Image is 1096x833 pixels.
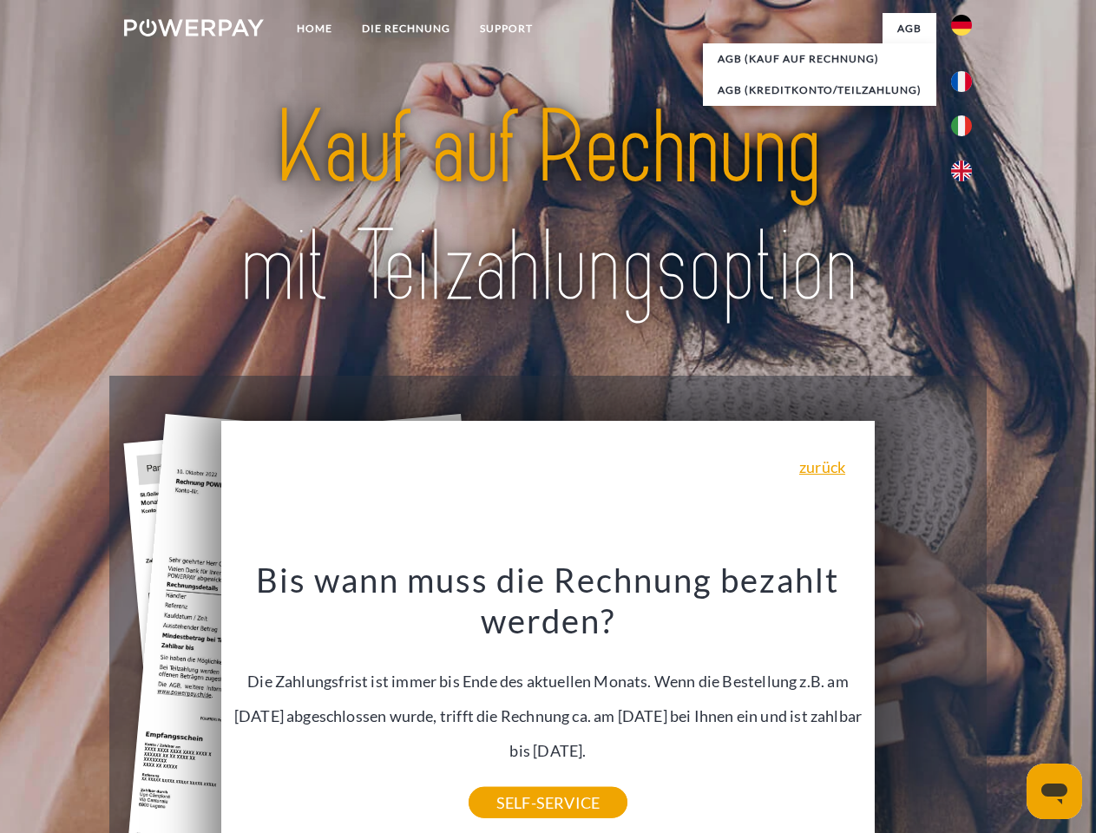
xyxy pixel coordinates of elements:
[166,83,930,332] img: title-powerpay_de.svg
[1027,764,1082,819] iframe: Schaltfläche zum Öffnen des Messaging-Fensters
[951,15,972,36] img: de
[124,19,264,36] img: logo-powerpay-white.svg
[951,71,972,92] img: fr
[347,13,465,44] a: DIE RECHNUNG
[951,161,972,181] img: en
[232,559,865,642] h3: Bis wann muss die Rechnung bezahlt werden?
[232,559,865,803] div: Die Zahlungsfrist ist immer bis Ende des aktuellen Monats. Wenn die Bestellung z.B. am [DATE] abg...
[883,13,936,44] a: agb
[469,787,627,818] a: SELF-SERVICE
[951,115,972,136] img: it
[282,13,347,44] a: Home
[703,43,936,75] a: AGB (Kauf auf Rechnung)
[465,13,548,44] a: SUPPORT
[703,75,936,106] a: AGB (Kreditkonto/Teilzahlung)
[799,459,845,475] a: zurück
